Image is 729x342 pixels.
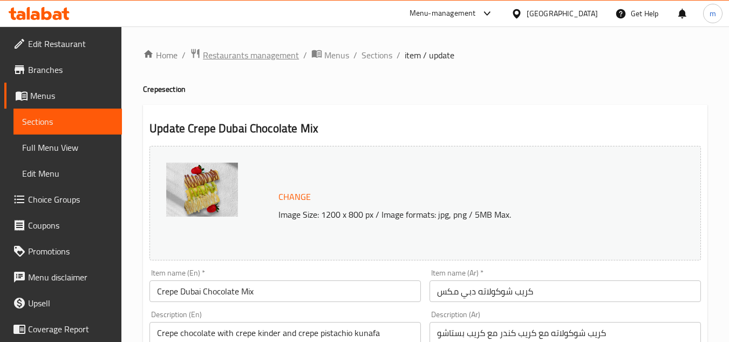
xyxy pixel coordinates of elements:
span: Sections [22,115,113,128]
input: Enter name Ar [430,280,701,302]
a: Menu disclaimer [4,264,122,290]
span: Menus [324,49,349,62]
h4: Crepe section [143,84,707,95]
a: Restaurants management [190,48,299,62]
li: / [353,49,357,62]
h2: Update Crepe Dubai Chocolate Mix [149,120,701,137]
a: Sections [13,109,122,135]
span: item / update [405,49,454,62]
a: Promotions [4,238,122,264]
span: Coverage Report [28,323,113,336]
div: Menu-management [410,7,476,20]
span: Menus [30,89,113,102]
a: Upsell [4,290,122,316]
a: Menus [4,83,122,109]
a: Edit Restaurant [4,31,122,57]
span: Upsell [28,297,113,310]
p: Image Size: 1200 x 800 px / Image formats: jpg, png / 5MB Max. [274,208,663,221]
span: m [710,8,716,19]
span: Choice Groups [28,193,113,206]
span: Edit Restaurant [28,37,113,50]
a: Sections [362,49,392,62]
li: / [397,49,400,62]
li: / [303,49,307,62]
a: Coverage Report [4,316,122,342]
img: mmw_638940958111231791 [166,163,238,217]
a: Choice Groups [4,186,122,212]
span: Coupons [28,219,113,232]
li: / [182,49,186,62]
a: Menus [311,48,349,62]
a: Branches [4,57,122,83]
input: Enter name En [149,280,421,302]
a: Edit Menu [13,160,122,186]
a: Full Menu View [13,135,122,160]
button: Change [274,186,315,208]
a: Coupons [4,212,122,238]
span: Restaurants management [203,49,299,62]
span: Edit Menu [22,167,113,180]
span: Full Menu View [22,141,113,154]
span: Change [278,189,311,205]
div: [GEOGRAPHIC_DATA] [527,8,598,19]
nav: breadcrumb [143,48,707,62]
span: Promotions [28,245,113,258]
span: Menu disclaimer [28,271,113,284]
a: Home [143,49,178,62]
span: Branches [28,63,113,76]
